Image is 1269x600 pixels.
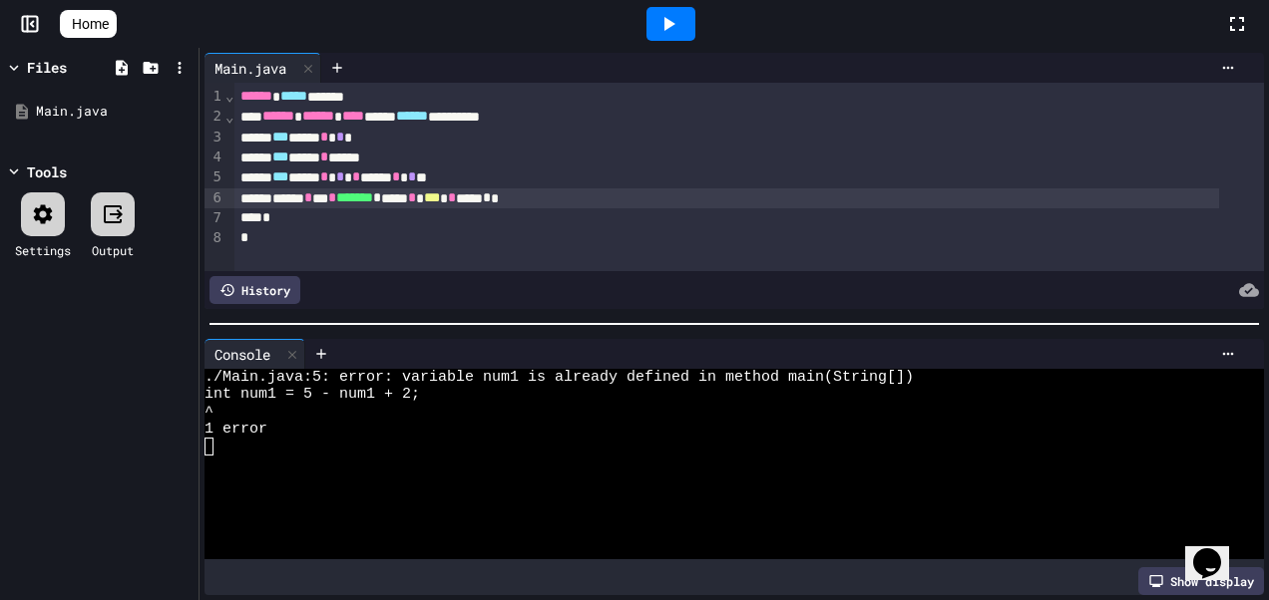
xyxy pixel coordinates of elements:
div: 5 [205,167,224,187]
div: Settings [15,241,71,259]
span: int num1 = 5 - num1 + 2; [205,386,420,403]
div: 6 [205,188,224,208]
div: 2 [205,107,224,127]
div: 8 [205,228,224,248]
div: Console [205,344,280,365]
div: Main.java [205,53,321,83]
div: History [210,276,300,304]
span: 1 error [205,421,267,438]
a: Home [60,10,117,38]
span: Home [72,14,109,34]
span: ^ [205,404,213,421]
div: Console [205,339,305,369]
span: ./Main.java:5: error: variable num1 is already defined in method main(String[]) [205,369,914,386]
div: 4 [205,148,224,167]
div: Files [27,57,67,78]
span: Fold line [224,109,234,125]
div: 7 [205,208,224,228]
iframe: chat widget [1185,520,1249,580]
div: 1 [205,87,224,107]
div: Output [92,241,134,259]
div: Main.java [205,58,296,79]
span: Fold line [224,88,234,104]
div: Show display [1138,567,1264,595]
div: Tools [27,161,67,182]
div: 3 [205,128,224,148]
div: Main.java [36,102,192,122]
